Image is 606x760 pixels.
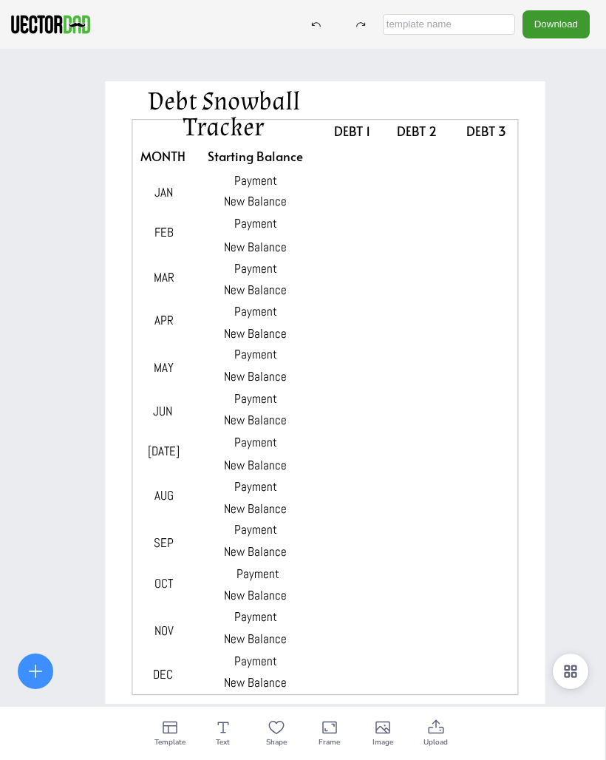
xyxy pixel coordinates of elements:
img: VectorDad-1.png [9,13,92,35]
span: Payment [234,346,277,362]
span: Payment [234,215,277,231]
span: Payment [234,390,277,407]
span: New Balance [224,239,287,255]
button: Download [522,10,590,38]
span: JUN [153,403,172,419]
span: SEP [154,535,174,551]
span: Upload [423,736,448,748]
span: OCT [154,575,173,591]
span: Image [372,736,393,748]
span: New Balance [224,457,287,473]
span: Payment [234,303,277,319]
span: New Balance [224,543,287,560]
span: Payment [234,653,277,669]
span: New Balance [224,193,287,209]
span: Payment [234,521,277,537]
span: Payment [234,260,277,276]
span: DEBT 3 [466,122,506,140]
span: Debt Snowball Tracker [148,85,300,144]
span: New Balance [224,631,287,647]
span: DEBT 1 [334,122,370,140]
span: Template [154,736,185,748]
span: New Balance [224,282,287,298]
span: Shape [266,736,287,748]
span: New Balance [224,325,287,342]
span: New Balance [224,412,287,428]
span: Payment [236,566,279,582]
span: MONTH [140,147,185,165]
span: DEBT 2 [397,122,437,140]
span: New Balance [224,501,287,517]
span: Payment [234,172,277,189]
span: APR [154,312,174,328]
span: NOV [154,622,174,639]
span: New Balance [224,587,287,603]
span: MAR [154,269,174,285]
span: AUG [154,487,174,503]
input: template name [383,14,515,35]
span: DEC [153,666,173,682]
span: New Balance [224,674,287,691]
span: [DATE] [148,443,180,459]
span: New Balance [224,368,287,384]
span: Payment [234,608,277,625]
span: Payment [234,478,277,495]
span: MAY [154,359,174,376]
span: Text [216,736,230,748]
span: Payment [234,434,277,450]
span: FEB [154,224,174,240]
span: Frame [319,736,340,748]
span: Starting Balance [208,147,303,165]
span: JAN [154,184,173,200]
